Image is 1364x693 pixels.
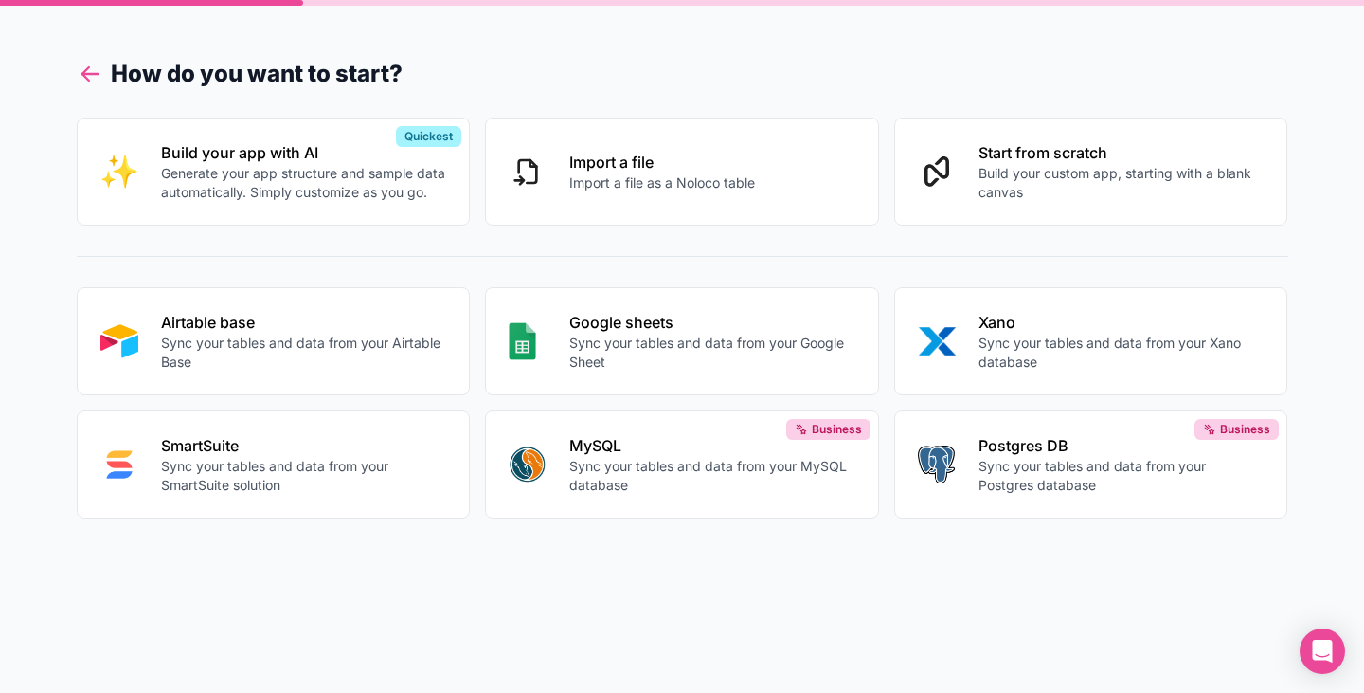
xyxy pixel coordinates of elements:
[978,164,1265,202] p: Build your custom app, starting with a blank canvas
[1300,629,1345,674] div: Open Intercom Messenger
[161,164,447,202] p: Generate your app structure and sample data automatically. Simply customize as you go.
[509,446,547,483] img: MYSQL
[161,311,447,334] p: Airtable base
[509,322,536,360] img: GOOGLE_SHEETS
[100,322,138,360] img: AIRTABLE
[978,311,1265,334] p: Xano
[569,151,755,173] p: Import a file
[569,334,855,372] p: Sync your tables and data from your Google Sheet
[894,118,1288,226] button: Start from scratchBuild your custom app, starting with a blank canvas
[978,141,1265,164] p: Start from scratch
[77,118,471,226] button: INTERNAL_WITH_AIBuild your app with AIGenerate your app structure and sample data automatically. ...
[569,311,855,334] p: Google sheets
[569,434,855,457] p: MySQL
[918,446,955,483] img: POSTGRES
[161,141,447,164] p: Build your app with AI
[161,334,447,372] p: Sync your tables and data from your Airtable Base
[569,457,855,495] p: Sync your tables and data from your MySQL database
[978,434,1265,457] p: Postgres DB
[77,410,471,519] button: SMART_SUITESmartSuiteSync your tables and data from your SmartSuite solution
[485,287,879,395] button: GOOGLE_SHEETSGoogle sheetsSync your tables and data from your Google Sheet
[894,410,1288,519] button: POSTGRESPostgres DBSync your tables and data from your Postgres databaseBusiness
[485,410,879,519] button: MYSQLMySQLSync your tables and data from your MySQL databaseBusiness
[77,57,1288,91] h1: How do you want to start?
[978,334,1265,372] p: Sync your tables and data from your Xano database
[569,173,755,192] p: Import a file as a Noloco table
[77,287,471,395] button: AIRTABLEAirtable baseSync your tables and data from your Airtable Base
[918,322,956,360] img: XANO
[978,457,1265,495] p: Sync your tables and data from your Postgres database
[1220,422,1270,437] span: Business
[100,446,138,483] img: SMART_SUITE
[161,457,447,495] p: Sync your tables and data from your SmartSuite solution
[396,126,461,147] div: Quickest
[894,287,1288,395] button: XANOXanoSync your tables and data from your Xano database
[100,153,138,191] img: INTERNAL_WITH_AI
[485,118,879,226] button: Import a fileImport a file as a Noloco table
[812,422,862,437] span: Business
[161,434,447,457] p: SmartSuite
